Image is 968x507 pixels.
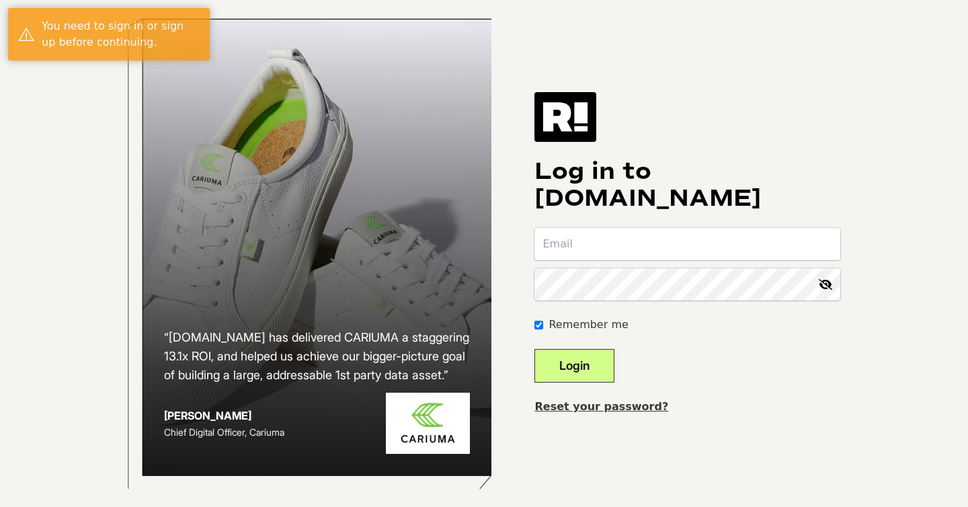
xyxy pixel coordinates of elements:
a: Reset your password? [534,400,668,413]
button: Login [534,349,614,383]
img: Cariuma [386,393,470,454]
strong: [PERSON_NAME] [164,409,251,422]
input: Email [534,228,840,260]
span: Chief Digital Officer, Cariuma [164,426,284,438]
label: Remember me [549,317,628,333]
img: Retention.com [534,92,596,142]
h2: “[DOMAIN_NAME] has delivered CARIUMA a staggering 13.1x ROI, and helped us achieve our bigger-pic... [164,328,471,385]
h1: Log in to [DOMAIN_NAME] [534,158,840,212]
div: You need to sign in or sign up before continuing. [42,18,200,50]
